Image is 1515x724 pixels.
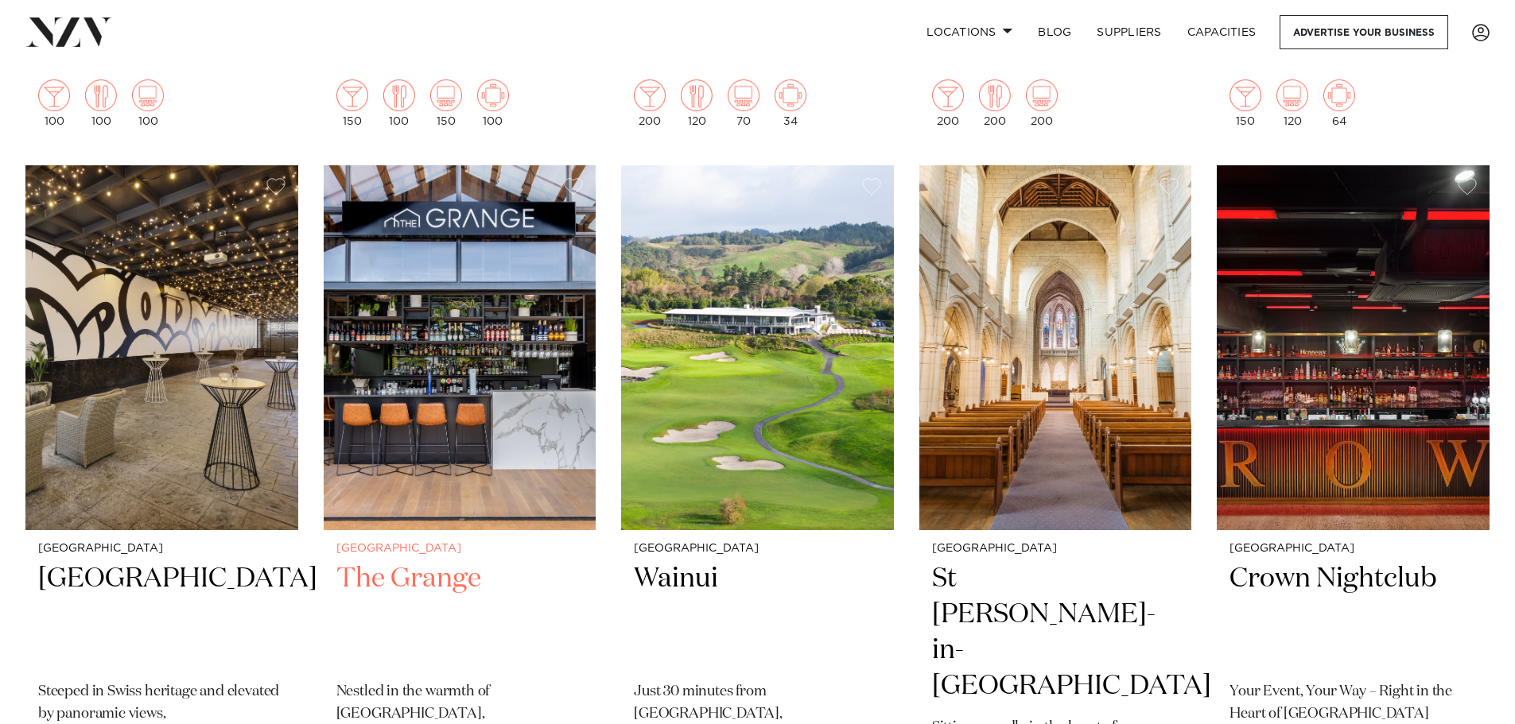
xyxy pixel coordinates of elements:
h2: Crown Nightclub [1229,561,1477,668]
h2: St [PERSON_NAME]-in-[GEOGRAPHIC_DATA] [932,561,1179,704]
a: SUPPLIERS [1084,15,1174,49]
div: 100 [38,79,70,127]
small: [GEOGRAPHIC_DATA] [38,543,286,555]
div: 200 [932,79,964,127]
a: Capacities [1175,15,1269,49]
img: dining.png [85,79,117,111]
img: cocktail.png [932,79,964,111]
div: 100 [85,79,117,127]
img: theatre.png [132,79,164,111]
div: 100 [477,79,509,127]
img: dining.png [383,79,415,111]
img: cocktail.png [336,79,368,111]
div: 120 [1276,79,1308,127]
h2: Wainui [634,561,881,668]
img: dining.png [681,79,713,111]
a: Advertise your business [1280,15,1448,49]
div: 200 [979,79,1011,127]
img: cocktail.png [38,79,70,111]
div: 70 [728,79,759,127]
div: 64 [1323,79,1355,127]
h2: [GEOGRAPHIC_DATA] [38,561,286,668]
small: [GEOGRAPHIC_DATA] [336,543,584,555]
div: 200 [1026,79,1058,127]
a: BLOG [1025,15,1084,49]
img: theatre.png [1026,79,1058,111]
small: [GEOGRAPHIC_DATA] [634,543,881,555]
img: cocktail.png [1229,79,1261,111]
img: dining.png [979,79,1011,111]
div: 100 [132,79,164,127]
a: Locations [914,15,1025,49]
img: theatre.png [430,79,462,111]
div: 200 [634,79,666,127]
div: 150 [430,79,462,127]
h2: The Grange [336,561,584,668]
img: meeting.png [1323,79,1355,111]
div: 120 [681,79,713,127]
img: meeting.png [477,79,509,111]
img: meeting.png [775,79,806,111]
small: [GEOGRAPHIC_DATA] [932,543,1179,555]
div: 150 [1229,79,1261,127]
img: theatre.png [728,79,759,111]
div: 100 [383,79,415,127]
div: 34 [775,79,806,127]
small: [GEOGRAPHIC_DATA] [1229,543,1477,555]
img: cocktail.png [634,79,666,111]
img: nzv-logo.png [25,17,112,46]
div: 150 [336,79,368,127]
img: theatre.png [1276,79,1308,111]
